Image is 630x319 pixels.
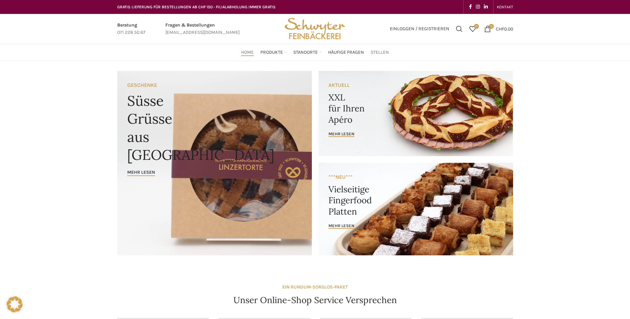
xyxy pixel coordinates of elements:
[241,49,254,56] span: Home
[494,0,516,14] div: Secondary navigation
[293,49,318,56] span: Standorte
[233,294,397,306] h4: Unser Online-Shop Service Versprechen
[482,2,490,12] a: Linkedin social link
[318,163,513,255] a: Banner link
[466,22,479,35] a: 0
[390,27,449,31] span: Einloggen / Registrieren
[293,46,321,59] a: Standorte
[260,49,283,56] span: Produkte
[282,14,347,44] img: Bäckerei Schwyter
[371,49,389,56] span: Stellen
[371,46,389,59] a: Stellen
[489,24,494,29] span: 0
[318,71,513,156] a: Banner link
[387,22,453,35] a: Einloggen / Registrieren
[496,26,513,32] bdi: 0.00
[165,22,240,36] a: Infobox link
[474,2,482,12] a: Instagram social link
[466,22,479,35] div: Meine Wunschliste
[328,49,364,56] span: Häufige Fragen
[260,46,287,59] a: Produkte
[117,71,312,255] a: Banner link
[496,26,504,32] span: CHF
[474,24,479,29] span: 0
[497,5,513,9] span: KONTAKT
[481,22,516,35] a: 0 CHF0.00
[241,46,254,59] a: Home
[467,2,474,12] a: Facebook social link
[497,0,513,14] a: KONTAKT
[117,5,276,9] span: GRATIS LIEFERUNG FÜR BESTELLUNGEN AB CHF 150 - FILIALABHOLUNG IMMER GRATIS
[328,46,364,59] a: Häufige Fragen
[117,22,145,36] a: Infobox link
[453,22,466,35] a: Suchen
[114,46,516,59] div: Main navigation
[282,284,348,290] strong: EIN RUNDUM-SORGLOS-PAKET
[282,26,347,31] a: Site logo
